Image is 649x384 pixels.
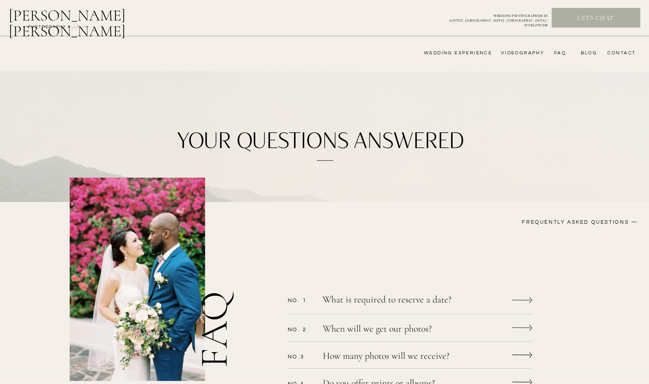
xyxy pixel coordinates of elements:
[9,7,166,26] a: [PERSON_NAME] [PERSON_NAME]
[550,50,566,56] a: FAQ
[436,14,548,22] p: WEDDING PHOTOGRAPHER IN AUSTIN | [GEOGRAPHIC_DATA] | [GEOGRAPHIC_DATA] | WORLDWIDE
[413,50,492,56] a: wedding experience
[605,50,636,56] a: CONTACT
[323,351,476,363] a: How many photos will we receive?
[288,297,313,303] p: No. 1
[578,50,597,56] a: bLog
[24,24,75,33] a: photography &
[499,50,544,56] a: videography
[171,129,470,154] h1: your questions answered
[194,224,243,368] h2: FAQ
[436,14,548,22] a: WEDDING PHOTOGRAPHER INAUSTIN | [GEOGRAPHIC_DATA] | [GEOGRAPHIC_DATA] | WORLDWIDE
[465,219,638,228] h3: FREQUENTLY ASKED QUESTIONS —
[288,353,313,360] p: No.3
[65,21,94,31] a: FILMs
[552,14,638,23] a: Lets chat
[323,295,476,306] a: What is required to reserve a date?
[323,324,476,336] a: When will we get our photos?
[288,326,313,332] p: No. 2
